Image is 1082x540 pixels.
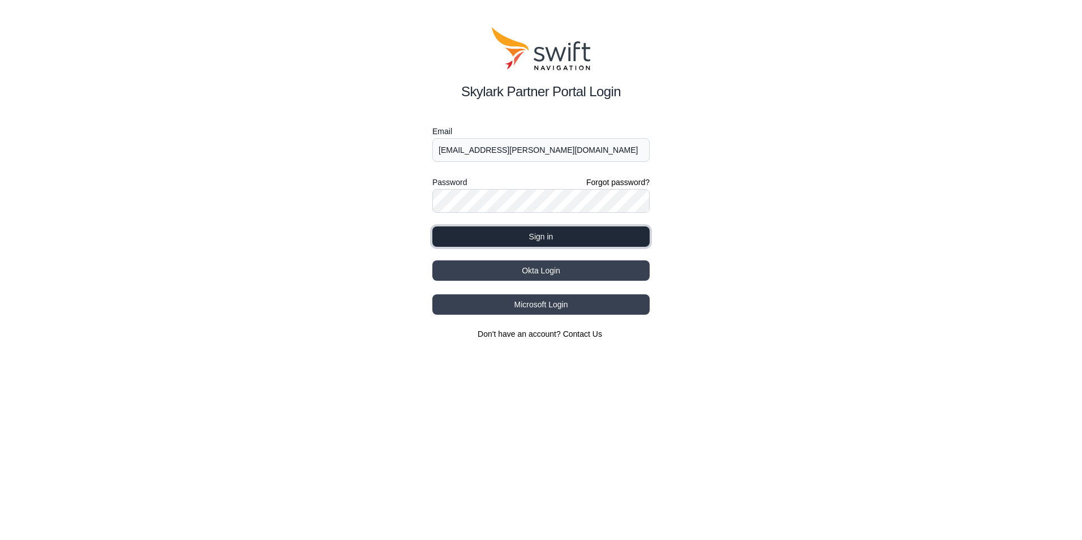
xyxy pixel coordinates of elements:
[586,177,650,188] a: Forgot password?
[432,294,650,315] button: Microsoft Login
[432,82,650,102] h2: Skylark Partner Portal Login
[432,226,650,247] button: Sign in
[563,329,602,338] a: Contact Us
[432,260,650,281] button: Okta Login
[432,328,650,340] section: Don't have an account?
[432,175,467,189] label: Password
[432,125,650,138] label: Email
